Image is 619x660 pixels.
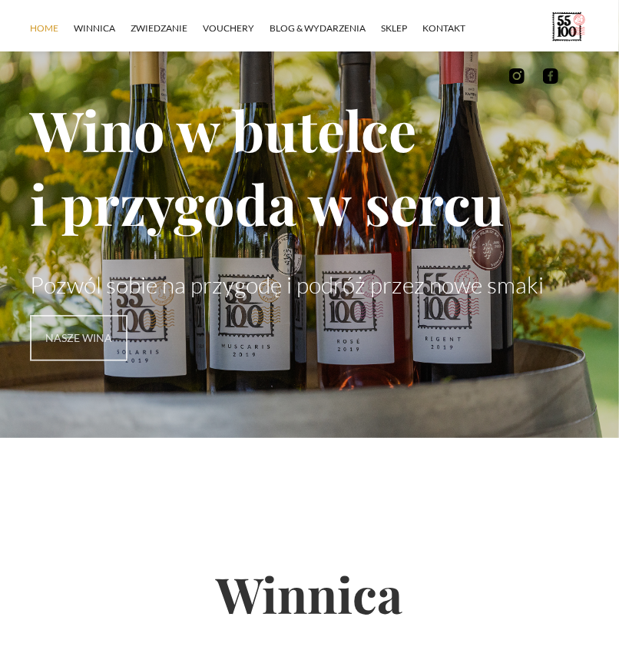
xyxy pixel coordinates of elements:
[30,92,589,240] h1: Wino w butelce i przygoda w sercu
[381,5,422,51] a: SKLEP
[30,5,74,51] a: Home
[30,270,589,300] p: Pozwól sobie na przygodę i podróż przez nowe smaki
[30,315,127,361] a: nasze wina
[270,5,381,51] a: Blog & Wydarzenia
[422,5,481,51] a: kontakt
[131,5,203,51] a: ZWIEDZANIE
[74,5,131,51] a: winnica
[203,5,270,51] a: vouchery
